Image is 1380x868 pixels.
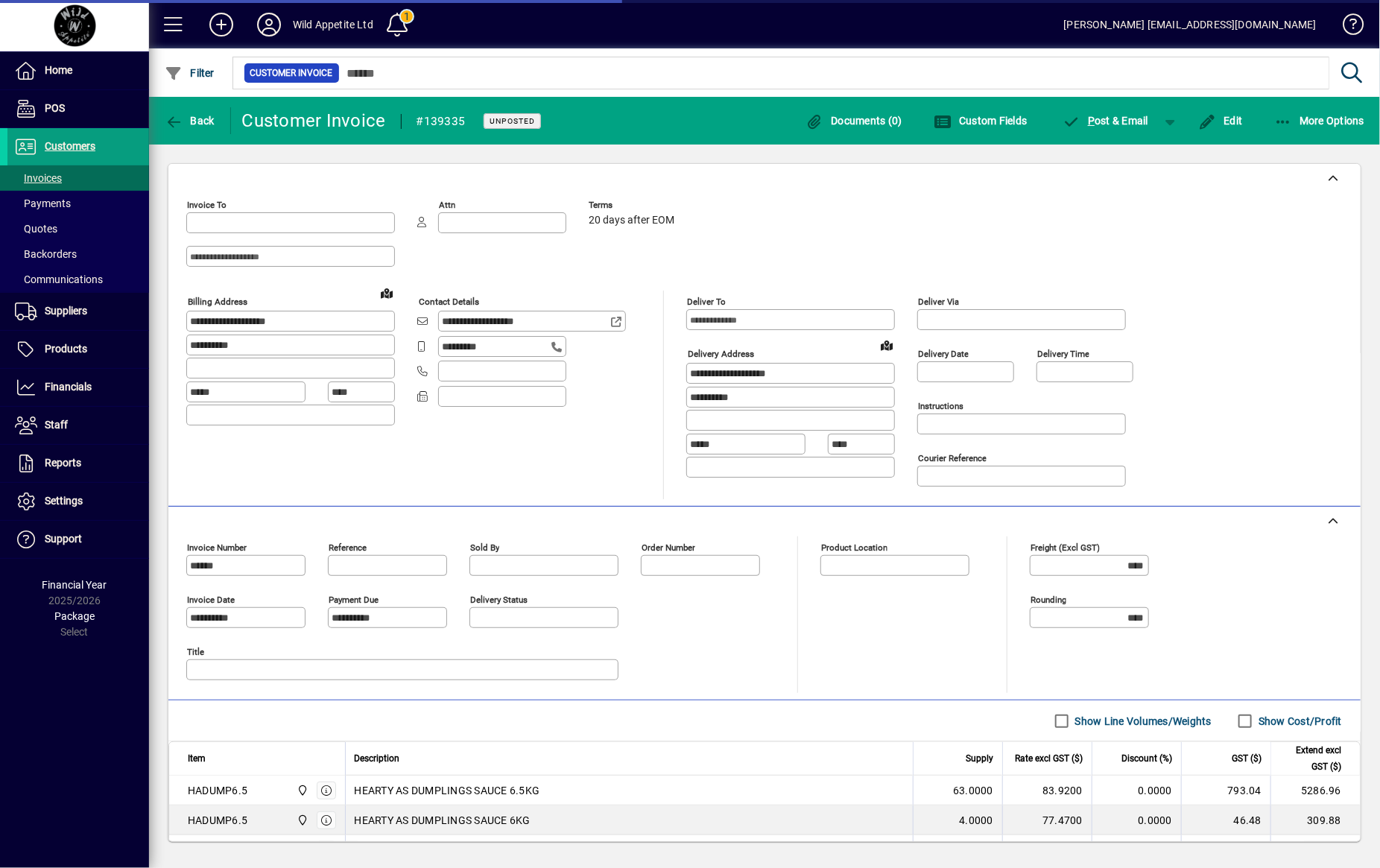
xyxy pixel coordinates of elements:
a: Suppliers [7,293,149,330]
mat-label: Invoice number [187,542,247,553]
app-page-header-button: Back [149,107,231,134]
span: Unposted [490,116,535,126]
mat-label: Product location [821,542,887,553]
span: Home [45,64,72,76]
span: Backorders [15,248,77,260]
button: Add [197,11,245,38]
mat-label: Payment due [329,595,379,605]
span: Rate excl GST ($) [1015,750,1083,767]
span: More Options [1274,115,1365,127]
span: Extend excl GST ($) [1280,742,1341,775]
span: POS [45,102,65,114]
a: POS [7,90,149,127]
div: HADUMP6.5 [188,783,247,798]
span: Custom Fields [934,115,1028,127]
span: Customer Invoice [250,66,333,80]
span: Quotes [15,223,57,235]
span: Customers [45,140,95,152]
span: Wild Appetite Ltd [293,812,310,829]
div: Customer Invoice [242,109,386,133]
td: 10.58 [1181,835,1270,865]
span: Invoices [15,172,62,184]
span: Edit [1198,115,1243,127]
span: Products [45,343,87,355]
a: View on map [875,333,899,357]
div: HADUMP6.5 [188,813,247,828]
a: Communications [7,267,149,292]
a: Staff [7,407,149,444]
mat-label: Reference [329,542,367,553]
span: Financial Year [42,579,107,591]
span: Package [54,610,95,622]
span: Communications [15,273,103,285]
button: Filter [161,60,218,86]
a: Reports [7,445,149,482]
a: Knowledge Base [1332,3,1361,51]
span: GST ($) [1232,750,1262,767]
label: Show Line Volumes/Weights [1072,714,1212,729]
span: Supply [966,750,993,767]
div: #139335 [417,110,466,133]
mat-label: Instructions [918,401,963,411]
td: 0.0000 [1092,805,1181,835]
span: 20 days after EOM [589,215,674,226]
button: Back [161,107,218,134]
span: Financials [45,381,92,393]
span: 4.0000 [960,813,994,828]
mat-label: Rounding [1031,595,1066,605]
td: 309.88 [1270,805,1360,835]
span: Support [45,533,82,545]
button: Post & Email [1055,107,1156,134]
a: Products [7,331,149,368]
span: Settings [45,495,83,507]
mat-label: Delivery date [918,349,969,359]
button: More Options [1270,107,1369,134]
span: Terms [589,200,678,210]
span: 63.0000 [953,783,993,798]
span: Filter [165,67,215,79]
button: Custom Fields [930,107,1031,134]
mat-label: Courier Reference [918,453,987,463]
div: Wild Appetite Ltd [293,13,373,37]
mat-label: Title [187,647,204,657]
span: HEARTY AS DUMPLINGS SAUCE 6KG [355,813,531,828]
span: Documents (0) [805,115,902,127]
span: Discount (%) [1121,750,1172,767]
span: Description [355,750,400,767]
td: 0.0000 [1092,835,1181,865]
td: 793.04 [1181,776,1270,805]
a: Settings [7,483,149,520]
span: ost & Email [1063,115,1149,127]
span: P [1088,115,1095,127]
a: View on map [375,281,399,305]
div: 83.9200 [1012,783,1083,798]
td: 0.0000 [1092,776,1181,805]
td: 5286.96 [1270,776,1360,805]
mat-label: Invoice date [187,595,235,605]
span: Staff [45,419,68,431]
button: Edit [1194,107,1247,134]
td: 70.50 [1270,835,1360,865]
div: [PERSON_NAME] [EMAIL_ADDRESS][DOMAIN_NAME] [1064,13,1317,37]
span: Back [165,115,215,127]
a: Quotes [7,216,149,241]
span: Reports [45,457,81,469]
mat-label: Deliver via [918,297,959,307]
a: Backorders [7,241,149,267]
span: Payments [15,197,71,209]
a: Invoices [7,165,149,191]
mat-label: Freight (excl GST) [1031,542,1100,553]
mat-label: Invoice To [187,200,227,210]
span: Wild Appetite Ltd [293,782,310,799]
span: HEARTY AS DUMPLINGS SAUCE 6.5KG [355,783,540,798]
mat-label: Sold by [470,542,499,553]
a: Financials [7,369,149,406]
a: Home [7,52,149,89]
a: Support [7,521,149,558]
mat-label: Delivery time [1037,349,1089,359]
mat-label: Delivery status [470,595,528,605]
div: 77.4700 [1012,813,1083,828]
mat-label: Attn [439,200,455,210]
mat-label: Order number [642,542,695,553]
span: Item [188,750,206,767]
